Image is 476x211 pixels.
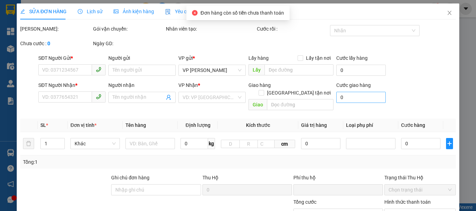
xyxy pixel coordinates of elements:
[178,82,198,88] span: VP Nhận
[264,89,333,97] span: [GEOGRAPHIC_DATA] tận nơi
[114,9,118,14] span: picture
[86,29,131,34] strong: Hotline : 0889 23 23 23
[178,54,246,62] div: VP gửi
[221,140,240,148] input: D
[108,54,176,62] div: Người gửi
[384,199,431,205] label: Hình thức thanh toán
[61,12,156,19] strong: CÔNG TY TNHH VĨNH QUANG
[111,184,201,195] input: Ghi chú đơn hàng
[38,54,106,62] div: SĐT Người Gửi
[111,175,149,180] label: Ghi chú đơn hàng
[114,9,154,14] span: Ảnh kiện hàng
[257,25,328,33] div: Cước rồi :
[165,9,239,14] span: Yêu cầu xuất hóa đơn điện tử
[248,64,264,75] span: Lấy
[301,122,327,128] span: Giá trị hàng
[80,21,137,28] strong: PHIẾU GỬI HÀNG
[264,64,333,75] input: Dọc đường
[78,9,102,14] span: Lịch sử
[343,119,398,132] th: Loại phụ phí
[75,138,116,149] span: Khác
[78,36,140,42] strong: : [DOMAIN_NAME]
[125,138,175,149] input: VD: Bàn, Ghế
[40,122,46,128] span: SL
[293,199,316,205] span: Tổng cước
[303,54,333,62] span: Lấy tận nơi
[93,25,164,33] div: Gói vận chuyển:
[70,122,97,128] span: Đơn vị tính
[23,158,184,166] div: Tổng: 1
[20,9,25,14] span: edit
[192,10,198,16] span: close-circle
[20,40,92,47] div: Chưa cước :
[47,41,50,46] b: 0
[166,95,171,100] span: user-add
[248,82,271,88] span: Giao hàng
[336,55,367,61] label: Cước lấy hàng
[293,174,383,184] div: Phí thu hộ
[96,94,101,99] span: phone
[401,122,425,128] span: Cước hàng
[246,122,270,128] span: Kích thước
[23,138,34,149] button: delete
[200,10,284,16] span: Đơn hàng còn số tiền chưa thanh toán
[239,140,258,148] input: R
[389,185,452,195] span: Chọn trạng thái
[202,175,218,180] span: Thu Hộ
[258,140,274,148] input: C
[78,9,83,14] span: clock-circle
[125,122,146,128] span: Tên hàng
[185,122,210,128] span: Định lượng
[446,138,453,149] button: plus
[384,174,456,181] div: Trạng thái Thu Hộ
[248,55,269,61] span: Lấy hàng
[248,99,267,110] span: Giao
[20,9,67,14] span: SỬA ĐƠN HÀNG
[93,40,164,47] div: Ngày GD:
[208,138,215,149] span: kg
[108,81,176,89] div: Người nhận
[166,25,255,33] div: Nhân viên tạo:
[96,67,101,72] span: phone
[38,81,106,89] div: SĐT Người Nhận
[336,92,386,103] input: Cước giao hàng
[20,25,92,33] div: [PERSON_NAME]:
[78,37,94,42] span: Website
[165,9,171,15] img: icon
[440,3,459,23] button: Close
[183,65,241,75] span: VP Linh Đàm
[446,141,453,146] span: plus
[336,65,386,76] input: Cước lấy hàng
[9,11,42,43] img: logo
[336,82,370,88] label: Cước giao hàng
[447,10,452,16] span: close
[274,140,295,148] span: cm
[267,99,333,110] input: Dọc đường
